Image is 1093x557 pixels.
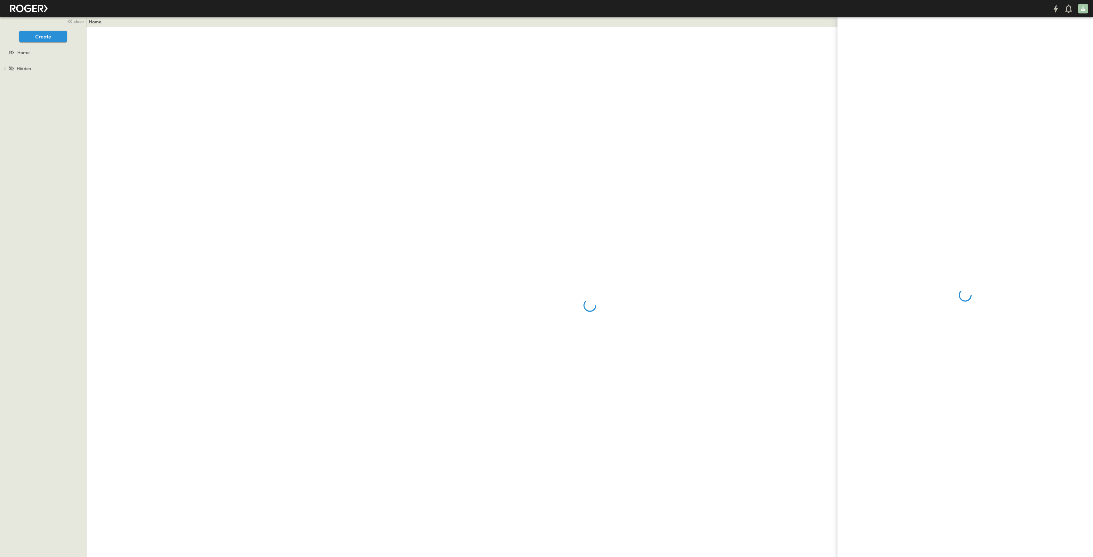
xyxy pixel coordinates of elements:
[17,49,29,56] span: Home
[89,19,105,25] nav: breadcrumbs
[17,65,31,72] span: Hidden
[74,18,84,25] span: close
[19,31,67,42] button: Create
[89,19,102,25] a: Home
